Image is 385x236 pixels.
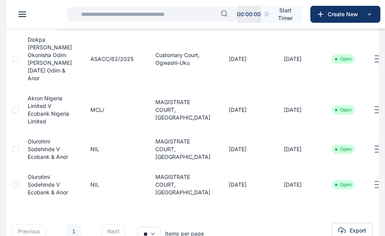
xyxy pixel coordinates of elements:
button: Create New [310,6,380,23]
td: MAGISTRATE COURT, [GEOGRAPHIC_DATA] [146,88,220,131]
td: [DATE] [220,167,275,202]
td: [DATE] [275,131,323,167]
td: [DATE] [275,88,323,131]
td: MAGISTRATE COURT, [GEOGRAPHIC_DATA] [146,131,220,167]
span: Start Timer [275,7,296,22]
td: [DATE] [275,30,323,88]
li: Open [335,146,352,152]
td: ASACC/62/2025 [81,30,146,88]
td: NIL [81,167,146,202]
a: Olurotimi Sodehinde V Ecobank & Anor [28,138,68,160]
td: [DATE] [220,30,275,88]
td: Customary Court, Ogwashi-Uku [146,30,220,88]
li: Open [335,56,352,62]
button: Start Timer [261,6,302,23]
a: Diokpa [PERSON_NAME] Okonisha Odim [PERSON_NAME] [DATE] Odim & Anor [28,36,72,81]
li: Open [335,107,352,113]
span: Create New [325,10,365,18]
td: MAGISTRATE COURT, [GEOGRAPHIC_DATA] [146,167,220,202]
td: MCL/ [81,88,146,131]
td: NIL [81,131,146,167]
td: [DATE] [220,131,275,167]
li: Open [335,182,352,188]
a: Olurotimi Sodehinde V Ecobank & Anor [28,174,68,196]
p: 00 : 00 : 00 [237,10,261,18]
td: [DATE] [275,167,323,202]
td: [DATE] [220,88,275,131]
span: Export [350,227,366,234]
a: Akron Nigeria Limited v Ecobank Nigeria Limited [28,95,69,125]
